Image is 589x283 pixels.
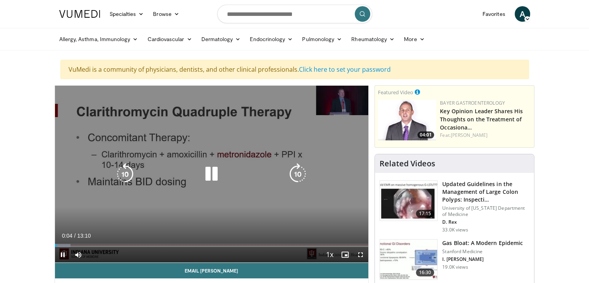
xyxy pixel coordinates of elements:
input: Search topics, interventions [217,5,372,23]
small: Featured Video [378,89,413,96]
p: D. Rex [442,219,529,225]
p: Stanford Medicine [442,248,523,255]
a: Pulmonology [297,31,347,47]
p: 33.0K views [442,227,468,233]
img: dfcfcb0d-b871-4e1a-9f0c-9f64970f7dd8.150x105_q85_crop-smart_upscale.jpg [380,181,437,221]
a: Click here to set your password [299,65,391,74]
p: I. [PERSON_NAME] [442,256,523,262]
a: Browse [148,6,184,22]
button: Playback Rate [322,247,337,262]
span: / [74,233,76,239]
div: Feat. [440,132,531,139]
a: Email [PERSON_NAME] [55,263,369,278]
span: 16:30 [416,269,434,276]
a: Rheumatology [347,31,399,47]
a: More [399,31,429,47]
span: 13:10 [77,233,91,239]
a: [PERSON_NAME] [451,132,488,138]
a: 04:01 [378,100,436,140]
button: Pause [55,247,70,262]
a: Dermatology [197,31,246,47]
video-js: Video Player [55,86,369,263]
a: Specialties [105,6,149,22]
span: 0:04 [62,233,72,239]
h3: Updated Guidelines in the Management of Large Colon Polyps: Inspecti… [442,180,529,204]
button: Mute [70,247,86,262]
h3: Gas Bloat: A Modern Epidemic [442,239,523,247]
a: Endocrinology [245,31,297,47]
button: Enable picture-in-picture mode [337,247,353,262]
span: 17:15 [416,210,434,217]
div: Progress Bar [55,244,369,247]
p: 19.0K views [442,264,468,270]
span: 04:01 [417,131,434,138]
a: Bayer Gastroenterology [440,100,505,106]
p: University of [US_STATE] Department of Medicine [442,205,529,217]
img: 9828b8df-38ad-4333-b93d-bb657251ca89.png.150x105_q85_crop-smart_upscale.png [378,100,436,140]
a: Allergy, Asthma, Immunology [55,31,143,47]
a: A [515,6,530,22]
a: Key Opinion Leader Shares His Thoughts on the Treatment of Occasiona… [440,107,523,131]
button: Fullscreen [353,247,368,262]
img: VuMedi Logo [59,10,100,18]
a: Cardiovascular [143,31,196,47]
a: 17:15 Updated Guidelines in the Management of Large Colon Polyps: Inspecti… University of [US_STA... [380,180,529,233]
a: Favorites [478,6,510,22]
img: 480ec31d-e3c1-475b-8289-0a0659db689a.150x105_q85_crop-smart_upscale.jpg [380,240,437,280]
h4: Related Videos [380,159,435,168]
a: 16:30 Gas Bloat: A Modern Epidemic Stanford Medicine I. [PERSON_NAME] 19.0K views [380,239,529,280]
div: VuMedi is a community of physicians, dentists, and other clinical professionals. [60,60,529,79]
